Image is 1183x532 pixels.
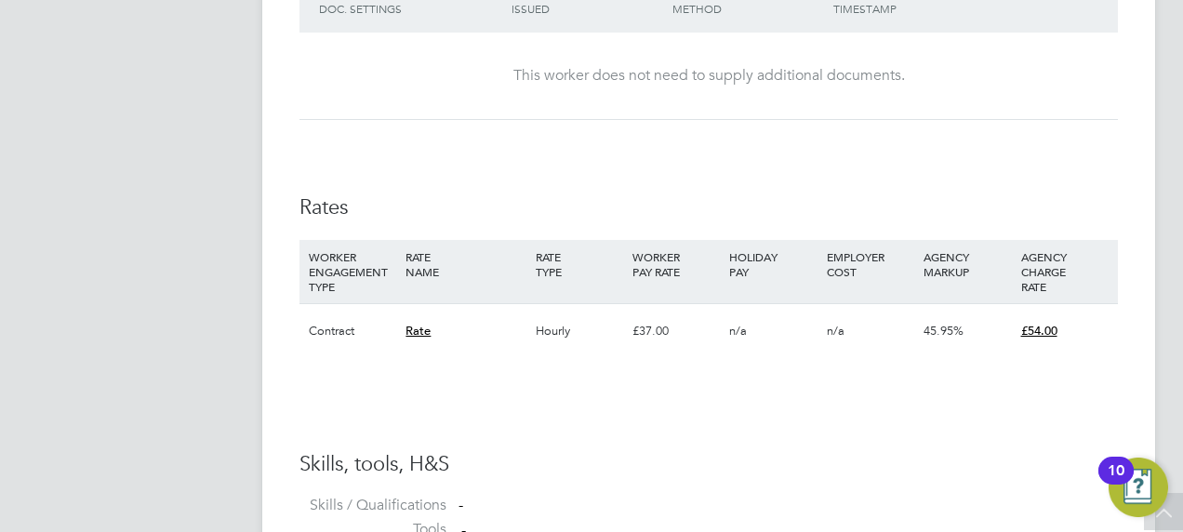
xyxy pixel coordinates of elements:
[319,1,402,16] span: DOC. SETTINGS
[401,240,530,288] div: RATE NAME
[299,194,1118,221] h3: Rates
[628,304,724,358] div: £37.00
[512,1,550,16] span: ISSUED
[459,496,1118,515] div: -
[822,240,919,288] div: EMPLOYER COST
[924,323,964,339] span: 45.95%
[724,240,821,288] div: HOLIDAY PAY
[729,323,747,339] span: n/a
[531,304,628,358] div: Hourly
[304,304,401,358] div: Contract
[628,240,724,288] div: WORKER PAY RATE
[299,496,446,515] label: Skills / Qualifications
[919,240,1016,288] div: AGENCY MARKUP
[1108,471,1124,495] div: 10
[405,323,431,339] span: Rate
[1021,323,1057,339] span: £54.00
[1017,240,1113,303] div: AGENCY CHARGE RATE
[827,323,844,339] span: n/a
[304,240,401,303] div: WORKER ENGAGEMENT TYPE
[299,451,1118,478] h3: Skills, tools, H&S
[833,1,897,16] span: TIMESTAMP
[1109,458,1168,517] button: Open Resource Center, 10 new notifications
[318,66,1099,86] div: This worker does not need to supply additional documents.
[672,1,722,16] span: METHOD
[531,240,628,288] div: RATE TYPE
